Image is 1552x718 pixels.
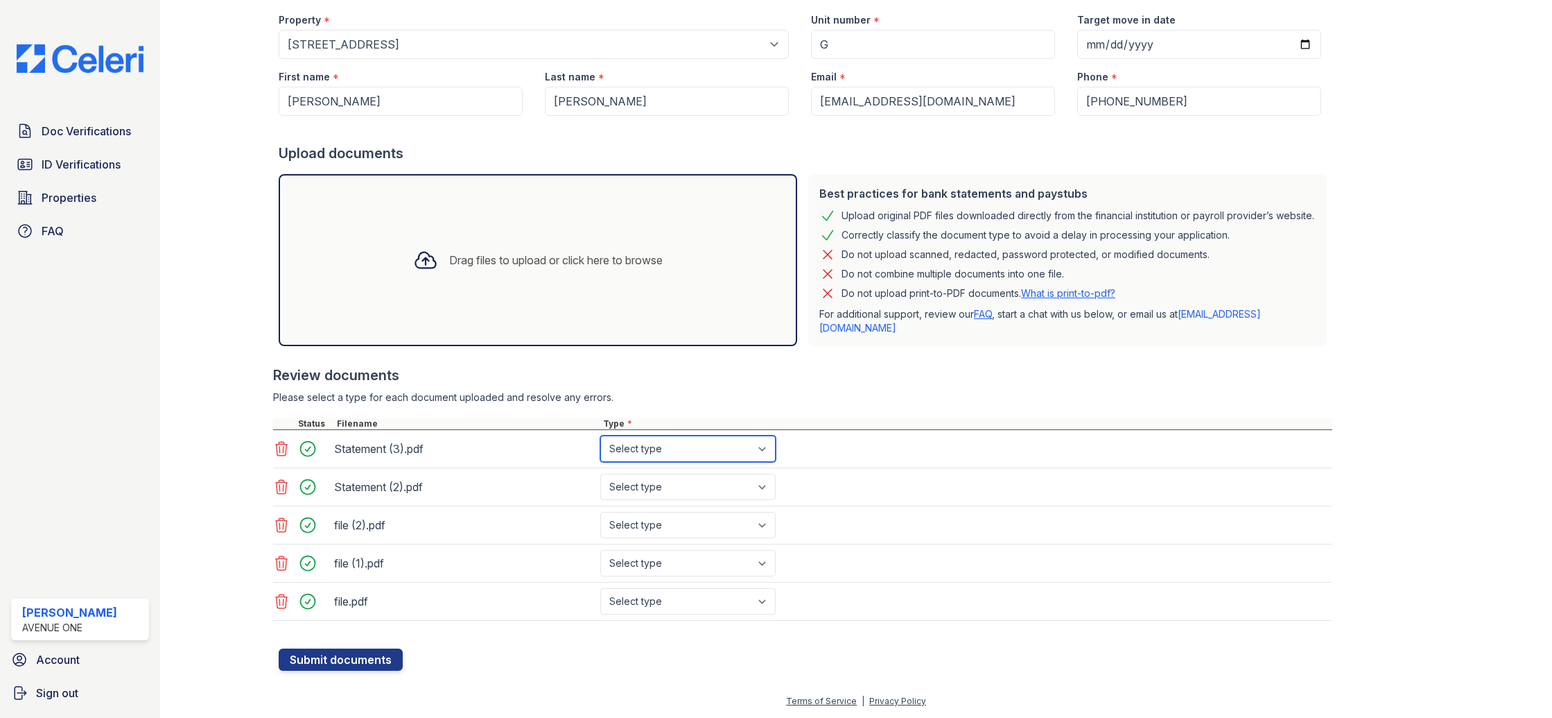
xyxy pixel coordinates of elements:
[22,621,117,635] div: Avenue One
[334,418,600,429] div: Filename
[279,70,330,84] label: First name
[819,185,1316,202] div: Best practices for bank statements and paystubs
[842,266,1064,282] div: Do not combine multiple documents into one file.
[811,70,837,84] label: Email
[295,418,334,429] div: Status
[1077,70,1108,84] label: Phone
[36,651,80,668] span: Account
[273,366,1332,385] div: Review documents
[842,246,1210,263] div: Do not upload scanned, redacted, password protected, or modified documents.
[819,307,1316,335] p: For additional support, review our , start a chat with us below, or email us at
[842,207,1314,224] div: Upload original PDF files downloaded directly from the financial institution or payroll provider’...
[600,418,1332,429] div: Type
[42,189,96,206] span: Properties
[273,391,1332,404] div: Please select a type for each document uploaded and resolve any errors.
[279,649,403,671] button: Submit documents
[869,696,926,706] a: Privacy Policy
[334,514,595,536] div: file (2).pdf
[334,476,595,498] div: Statement (2).pdf
[842,287,1115,300] p: Do not upload print-to-PDF documents.
[334,552,595,574] div: file (1).pdf
[1021,287,1115,299] a: What is print-to-pdf?
[11,151,149,178] a: ID Verifications
[334,590,595,613] div: file.pdf
[42,156,121,173] span: ID Verifications
[279,13,321,27] label: Property
[11,217,149,245] a: FAQ
[42,223,64,239] span: FAQ
[36,685,78,701] span: Sign out
[42,123,131,139] span: Doc Verifications
[6,679,155,707] a: Sign out
[6,646,155,674] a: Account
[1077,13,1176,27] label: Target move in date
[842,227,1230,243] div: Correctly classify the document type to avoid a delay in processing your application.
[862,696,864,706] div: |
[811,13,871,27] label: Unit number
[6,44,155,73] img: CE_Logo_Blue-a8612792a0a2168367f1c8372b55b34899dd931a85d93a1a3d3e32e68fde9ad4.png
[786,696,857,706] a: Terms of Service
[449,252,663,268] div: Drag files to upload or click here to browse
[545,70,595,84] label: Last name
[334,438,595,460] div: Statement (3).pdf
[11,117,149,145] a: Doc Verifications
[11,184,149,212] a: Properties
[22,604,117,621] div: [PERSON_NAME]
[974,308,992,320] a: FAQ
[279,144,1332,163] div: Upload documents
